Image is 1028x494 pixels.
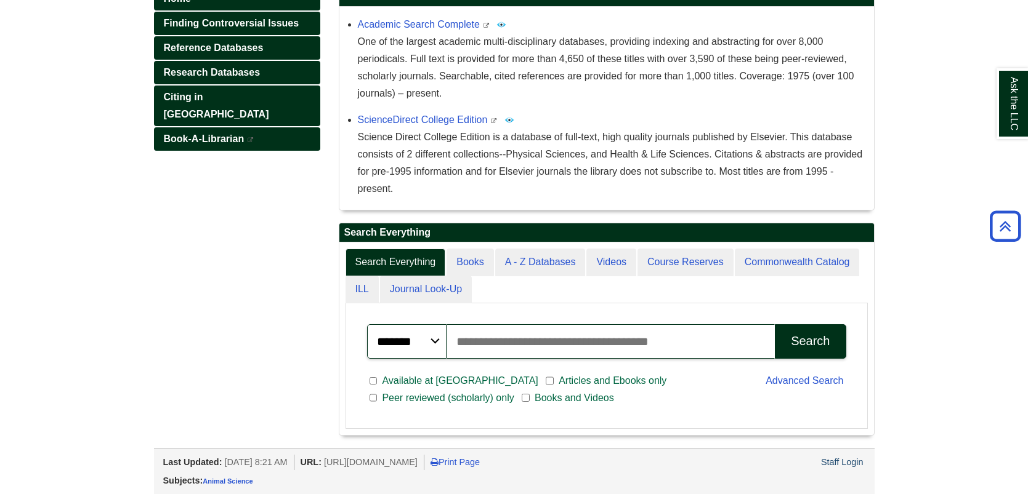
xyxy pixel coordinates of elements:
button: Search [775,324,846,359]
input: Peer reviewed (scholarly) only [370,392,378,404]
a: Advanced Search [766,375,843,386]
span: [URL][DOMAIN_NAME] [324,457,418,467]
a: Books [447,249,493,276]
span: [DATE] 8:21 AM [224,457,287,467]
a: Book-A-Librarian [154,127,320,151]
span: Book-A-Librarian [164,133,245,144]
a: Staff Login [821,457,864,467]
a: Print Page [431,457,480,467]
img: Peer Reviewed [496,20,506,30]
i: This link opens in a new window [482,23,490,28]
a: Videos [586,249,636,276]
i: This link opens in a new window [247,137,254,143]
h2: Search Everything [339,223,874,242]
div: Search [791,334,830,348]
a: Commonwealth Catalog [735,249,860,276]
span: Reference Databases [164,42,264,53]
input: Available at [GEOGRAPHIC_DATA] [370,375,378,386]
p: One of the largest academic multi-disciplinary databases, providing indexing and abstracting for ... [358,33,868,102]
div: Science Direct College Edition is a database of full-text, high quality journals published by Els... [358,129,868,197]
i: Print Page [431,458,439,466]
a: Reference Databases [154,36,320,60]
span: Subjects: [163,476,203,485]
input: Articles and Ebooks only [546,375,554,386]
img: Peer Reviewed [504,115,514,125]
span: Books and Videos [530,391,619,405]
span: Research Databases [164,67,261,78]
span: Articles and Ebooks only [554,373,671,388]
a: Citing in [GEOGRAPHIC_DATA] [154,86,320,126]
a: A - Z Databases [495,249,586,276]
i: This link opens in a new window [490,118,498,124]
a: Animal Science [203,477,253,485]
span: Peer reviewed (scholarly) only [377,391,519,405]
a: ILL [346,276,379,303]
span: Citing in [GEOGRAPHIC_DATA] [164,92,269,119]
a: Back to Top [986,218,1025,234]
a: ScienceDirect College Edition [358,114,488,125]
input: Books and Videos [522,392,530,404]
span: Last Updated: [163,457,222,467]
span: Finding Controversial Issues [164,18,299,28]
a: Research Databases [154,61,320,84]
a: Journal Look-Up [380,276,472,303]
a: Course Reserves [637,249,734,276]
span: URL: [301,457,322,467]
a: Finding Controversial Issues [154,12,320,35]
a: Academic Search Complete [358,19,480,30]
a: Search Everything [346,249,446,276]
span: Available at [GEOGRAPHIC_DATA] [377,373,543,388]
